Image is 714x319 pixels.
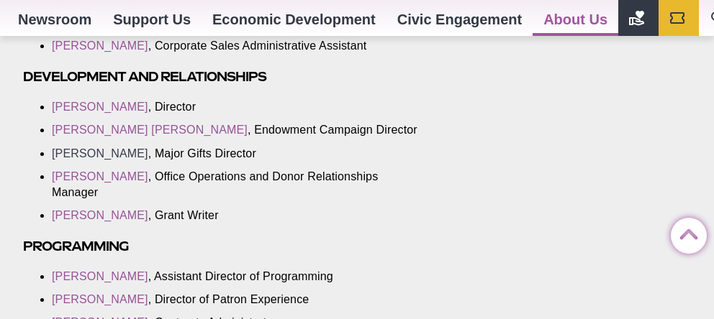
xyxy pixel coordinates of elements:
[52,269,425,285] li: , Assistant Director of Programming
[52,99,425,115] li: , Director
[23,68,446,85] h3: Development and Relationships
[671,218,700,247] a: Back to Top
[52,40,148,52] a: [PERSON_NAME]
[52,38,425,54] li: , Corporate Sales Administrative Assistant
[52,209,148,221] a: [PERSON_NAME]
[52,124,248,136] a: [PERSON_NAME] [PERSON_NAME]
[52,292,425,308] li: , Director of Patron Experience
[52,293,148,305] a: [PERSON_NAME]
[52,122,425,138] li: , Endowment Campaign Director
[52,170,148,182] a: [PERSON_NAME]
[52,147,148,159] a: [PERSON_NAME]
[52,101,148,113] a: [PERSON_NAME]
[52,270,148,282] a: [PERSON_NAME]
[52,169,425,200] li: , Office Operations and Donor Relationships Manager
[23,238,446,254] h3: Programming
[52,208,425,223] li: , Grant Writer
[52,146,425,162] li: , Major Gifts Director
